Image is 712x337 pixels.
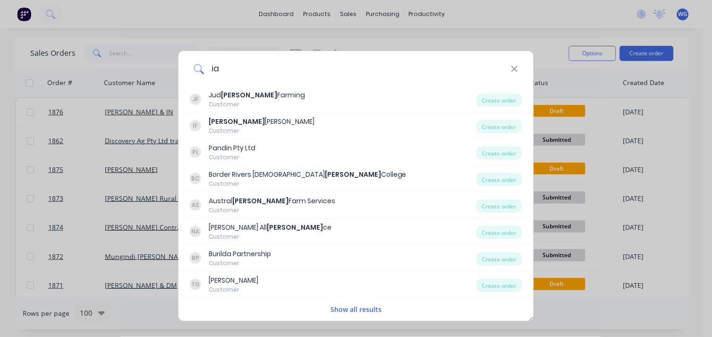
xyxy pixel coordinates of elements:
[476,226,522,239] div: Create order
[209,153,255,162] div: Customer
[209,249,271,259] div: Burilda Partnership
[190,226,201,237] div: NA
[209,233,331,241] div: Customer
[476,94,522,107] div: Create order
[209,259,271,268] div: Customer
[476,252,522,266] div: Create order
[232,196,288,206] b: [PERSON_NAME]
[476,173,522,186] div: Create order
[209,196,335,206] div: Austral Farm Services
[190,94,201,105] div: JF
[476,147,522,160] div: Create order
[209,100,305,109] div: Customer
[209,117,314,127] div: [PERSON_NAME]
[190,147,201,158] div: PL
[209,170,407,180] div: Border Rivers [DEMOGRAPHIC_DATA] College
[325,170,381,179] b: [PERSON_NAME]
[476,279,522,292] div: Create order
[209,206,335,215] div: Customer
[209,143,255,153] div: Pandin Pty Ltd
[209,223,331,233] div: [PERSON_NAME] All ce
[209,180,407,188] div: Customer
[209,127,314,135] div: Customer
[209,90,305,100] div: Jud Farming
[190,252,201,264] div: BP
[190,279,201,290] div: TG
[221,90,277,100] b: [PERSON_NAME]
[476,199,522,213] div: Create order
[209,117,265,126] b: [PERSON_NAME]
[328,304,384,315] button: Show all results
[190,199,201,211] div: AS
[190,173,201,184] div: BC
[476,120,522,133] div: Create order
[190,120,201,131] div: IF
[204,51,511,86] input: Enter a customer name to create a new order...
[209,276,258,285] div: [PERSON_NAME]
[209,285,258,294] div: Customer
[267,223,323,232] b: [PERSON_NAME]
